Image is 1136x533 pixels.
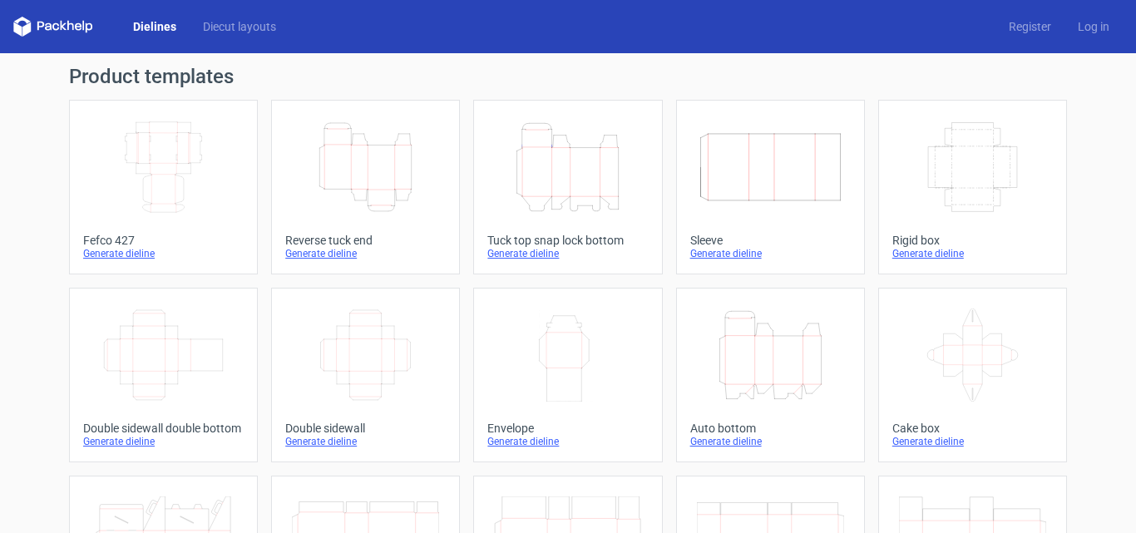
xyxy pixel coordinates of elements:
[676,288,865,462] a: Auto bottomGenerate dieline
[690,435,851,448] div: Generate dieline
[69,288,258,462] a: Double sidewall double bottomGenerate dieline
[690,234,851,247] div: Sleeve
[271,100,460,274] a: Reverse tuck endGenerate dieline
[83,422,244,435] div: Double sidewall double bottom
[190,18,289,35] a: Diecut layouts
[892,234,1053,247] div: Rigid box
[285,247,446,260] div: Generate dieline
[878,288,1067,462] a: Cake boxGenerate dieline
[83,234,244,247] div: Fefco 427
[892,247,1053,260] div: Generate dieline
[473,288,662,462] a: EnvelopeGenerate dieline
[487,435,648,448] div: Generate dieline
[690,422,851,435] div: Auto bottom
[285,422,446,435] div: Double sidewall
[487,234,648,247] div: Tuck top snap lock bottom
[473,100,662,274] a: Tuck top snap lock bottomGenerate dieline
[487,247,648,260] div: Generate dieline
[487,422,648,435] div: Envelope
[995,18,1064,35] a: Register
[892,435,1053,448] div: Generate dieline
[69,67,1067,86] h1: Product templates
[83,435,244,448] div: Generate dieline
[271,288,460,462] a: Double sidewallGenerate dieline
[892,422,1053,435] div: Cake box
[83,247,244,260] div: Generate dieline
[285,435,446,448] div: Generate dieline
[285,234,446,247] div: Reverse tuck end
[676,100,865,274] a: SleeveGenerate dieline
[120,18,190,35] a: Dielines
[69,100,258,274] a: Fefco 427Generate dieline
[1064,18,1123,35] a: Log in
[690,247,851,260] div: Generate dieline
[878,100,1067,274] a: Rigid boxGenerate dieline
